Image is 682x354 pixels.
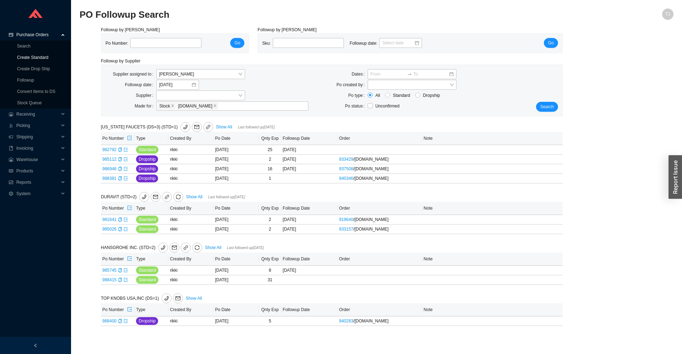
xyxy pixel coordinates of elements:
div: Copy [118,267,122,274]
button: mail [192,122,202,132]
a: Create Drop Ship [17,66,50,71]
a: export [124,319,128,323]
span: export [124,217,128,222]
th: Followup Date [281,132,338,145]
a: Search [17,44,31,49]
div: Copy [118,165,122,172]
div: Po Number: [105,38,207,49]
td: rikki [168,275,213,285]
label: Dates: [352,69,368,79]
a: Show All [205,245,221,250]
button: Dropship [136,165,158,173]
a: export [124,157,128,162]
th: Followup Date [281,303,338,316]
div: Copy [118,156,122,163]
span: book [9,146,13,150]
a: 985026 [102,227,117,232]
a: Stock Queue [17,100,42,105]
input: 9/17/2025 [159,81,191,88]
span: Standard [390,92,413,99]
span: export [127,307,132,312]
span: copy [118,319,122,323]
span: Dropship [139,317,156,325]
span: export [127,135,132,141]
a: link [162,192,172,202]
label: Po created by: [336,80,367,90]
span: swap-right [407,72,412,77]
span: Last followed up [DATE] [208,195,245,199]
span: Search [540,103,554,110]
label: Po type: [348,90,368,100]
span: Standard [139,267,156,274]
span: Standard [139,276,156,283]
a: 988415 [102,277,117,282]
a: 919640 [339,217,353,222]
button: phone [162,293,172,303]
td: / [DOMAIN_NAME] [338,225,422,234]
a: export [124,277,128,282]
span: sync [174,194,183,199]
span: Products [16,165,59,177]
th: Po Date [213,132,259,145]
input: To [413,71,449,78]
span: export [124,278,128,282]
td: [DATE] [213,164,259,174]
button: Dropship [136,155,158,163]
a: link [203,122,213,132]
span: mail [151,194,160,199]
td: [DATE] [213,225,259,234]
th: Created By [168,202,213,215]
td: / [DOMAIN_NAME] [338,316,422,326]
a: export [124,227,128,232]
div: [DATE] [283,216,336,223]
button: export [127,305,132,315]
div: Copy [118,175,122,182]
button: Dropship [136,175,158,182]
div: Sku: Followup date: [262,38,428,49]
span: [DOMAIN_NAME] [178,103,212,109]
a: 982792 [102,147,117,152]
a: Convert Items to DS [17,89,55,94]
span: Go [234,39,240,46]
button: phone [158,243,168,253]
span: Purchase Orders [16,29,59,40]
a: Show All [186,194,202,199]
span: copy [118,217,122,222]
th: Po Date [213,253,259,266]
span: Dropship [139,165,156,172]
span: Invoicing [16,143,59,154]
th: Order [338,132,422,145]
span: Warehouse [16,154,59,165]
span: Tziporah Jakobovits [159,70,242,79]
span: export [127,256,132,262]
span: fund [9,180,13,184]
div: Copy [118,216,122,223]
button: export [127,203,132,213]
button: Standard [136,146,158,154]
td: rikki [168,174,213,183]
label: Supplier assigned to [113,69,156,79]
label: Made for: [135,101,156,111]
input: Select date [382,39,414,46]
button: sync [173,192,183,202]
td: / [DOMAIN_NAME] [338,174,422,183]
th: Created By [168,303,213,316]
span: QualityBath.com [177,103,218,110]
div: Copy [118,146,122,153]
td: rikki [168,155,213,164]
div: Copy [118,276,122,283]
a: export [124,176,128,181]
span: TJ [665,9,670,20]
button: mail [169,243,179,253]
span: export [124,268,128,272]
span: copy [118,268,122,272]
td: [DATE] [213,316,259,326]
a: 985745 [102,268,117,273]
th: Po Number [101,253,135,266]
button: Standard [136,276,158,284]
th: Qnty Exp [259,132,281,145]
th: Note [422,253,563,266]
td: rikki [168,164,213,174]
span: copy [118,176,122,181]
